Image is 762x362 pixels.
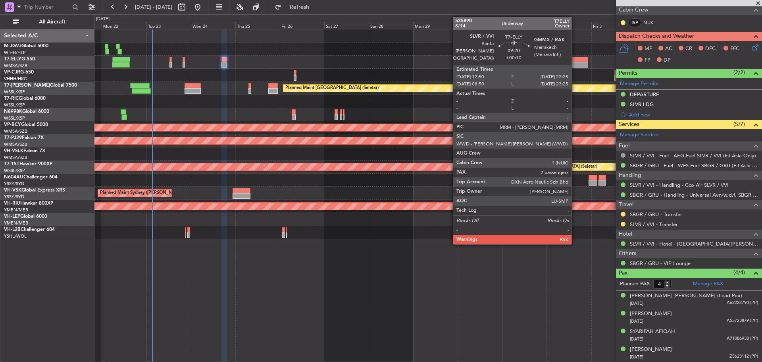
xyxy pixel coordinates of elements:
[4,162,52,166] a: T7-TSTHawker 900XP
[630,310,672,318] div: [PERSON_NAME]
[4,89,25,95] a: WSSL/XSP
[619,32,694,41] span: Dispatch Checks and Weather
[619,141,629,151] span: Fuel
[4,122,21,127] span: VP-BCY
[4,57,35,62] a: T7-ELLYG-550
[4,70,20,75] span: VP-CJR
[619,269,627,278] span: Pax
[4,83,50,88] span: T7-[PERSON_NAME]
[4,175,58,180] a: N604AUChallenger 604
[135,4,172,11] span: [DATE] - [DATE]
[271,1,319,14] button: Refresh
[4,122,48,127] a: VP-BCYGlobal 5000
[4,83,77,88] a: T7-[PERSON_NAME]Global 7500
[4,188,65,193] a: VH-VSKGlobal Express XRS
[4,162,19,166] span: T7-TST
[619,230,632,239] span: Hotel
[4,109,49,114] a: N8998KGlobal 6000
[733,68,745,77] span: (2/2)
[4,227,21,232] span: VH-L2B
[4,50,26,56] a: WIHH/HLP
[630,336,643,342] span: [DATE]
[727,317,758,324] span: A55723879 (PP)
[24,1,70,13] input: Trip Number
[546,22,591,29] div: Thu 2
[630,300,643,306] span: [DATE]
[591,22,636,29] div: Fri 3
[619,120,639,129] span: Services
[4,115,25,121] a: WSSL/XSP
[630,240,758,247] a: SLVR / VVI - Hotel - [GEOGRAPHIC_DATA][PERSON_NAME]
[4,136,44,140] a: T7-PJ29Falcon 7X
[620,280,650,288] label: Planned PAX
[4,149,23,153] span: 9H-VSLK
[4,44,21,48] span: M-JGVJ
[630,318,643,324] span: [DATE]
[630,152,756,159] a: SLVR / VVI - Fuel - AEG Fuel SLVR / VVI (EJ Asia Only)
[630,328,675,336] div: SYARIFAH AFIQAH
[619,200,633,209] span: Travel
[4,201,20,206] span: VH-RIU
[4,136,22,140] span: T7-PJ29
[4,227,55,232] a: VH-L2BChallenger 604
[280,22,324,29] div: Fri 26
[665,45,672,53] span: AC
[283,4,316,10] span: Refresh
[630,101,654,108] div: SLVR LDG
[502,22,546,29] div: Wed 1
[4,194,24,200] a: YSSY/SYD
[630,221,678,228] a: SLVR / VVI - Transfer
[146,22,191,29] div: Tue 23
[727,300,758,306] span: A62222790 (PP)
[733,120,745,128] span: (5/7)
[4,201,53,206] a: VH-RIUHawker 800XP
[4,109,22,114] span: N8998K
[100,187,192,199] div: Planned Maint Sydney ([PERSON_NAME] Intl)
[4,128,27,134] a: WMSA/SZB
[4,168,25,174] a: WSSL/XSP
[4,233,27,239] a: YSHL/WOL
[619,69,637,78] span: Permits
[413,22,458,29] div: Mon 29
[4,155,27,161] a: WMSA/SZB
[285,82,379,94] div: Planned Maint [GEOGRAPHIC_DATA] (Seletar)
[705,45,717,53] span: DFC,
[629,111,758,118] div: Add new
[4,44,48,48] a: M-JGVJGlobal 5000
[630,162,758,169] a: SBGR / GRU - Fuel - WFS Fuel SBGR / GRU (EJ Asia Only)
[324,22,369,29] div: Sat 27
[729,353,758,360] span: Z5623112 (PP)
[645,45,652,53] span: MF
[504,161,597,173] div: Planned Maint [GEOGRAPHIC_DATA] (Seletar)
[620,131,660,139] a: Manage Services
[727,335,758,342] span: A71086938 (PP)
[102,22,146,29] div: Mon 22
[620,80,658,88] a: Manage Permits
[4,63,27,69] a: WMSA/SZB
[4,220,28,226] a: YMEN/MEB
[4,76,27,82] a: VHHH/HKG
[4,188,21,193] span: VH-VSK
[4,96,46,101] a: T7-RICGlobal 6000
[96,16,110,23] div: [DATE]
[730,45,739,53] span: FFC
[630,182,729,188] a: SLVR / VVI - Handling - Cco Air SLVR / VVI
[733,268,745,277] span: (4/4)
[4,207,28,213] a: YMEN/MEB
[9,15,86,28] button: All Aircraft
[630,346,672,354] div: [PERSON_NAME]
[21,19,84,25] span: All Aircraft
[628,18,641,27] div: ISP
[4,141,27,147] a: WMSA/SZB
[619,171,641,180] span: Handling
[4,70,34,75] a: VP-CJRG-650
[630,354,643,360] span: [DATE]
[369,22,413,29] div: Sun 28
[4,102,25,108] a: WSSL/XSP
[664,56,671,64] span: DP
[458,22,502,29] div: Tue 30
[630,91,659,98] div: DEPARTURE
[235,22,280,29] div: Thu 25
[4,214,20,219] span: VH-LEP
[4,149,45,153] a: 9H-VSLKFalcon 7X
